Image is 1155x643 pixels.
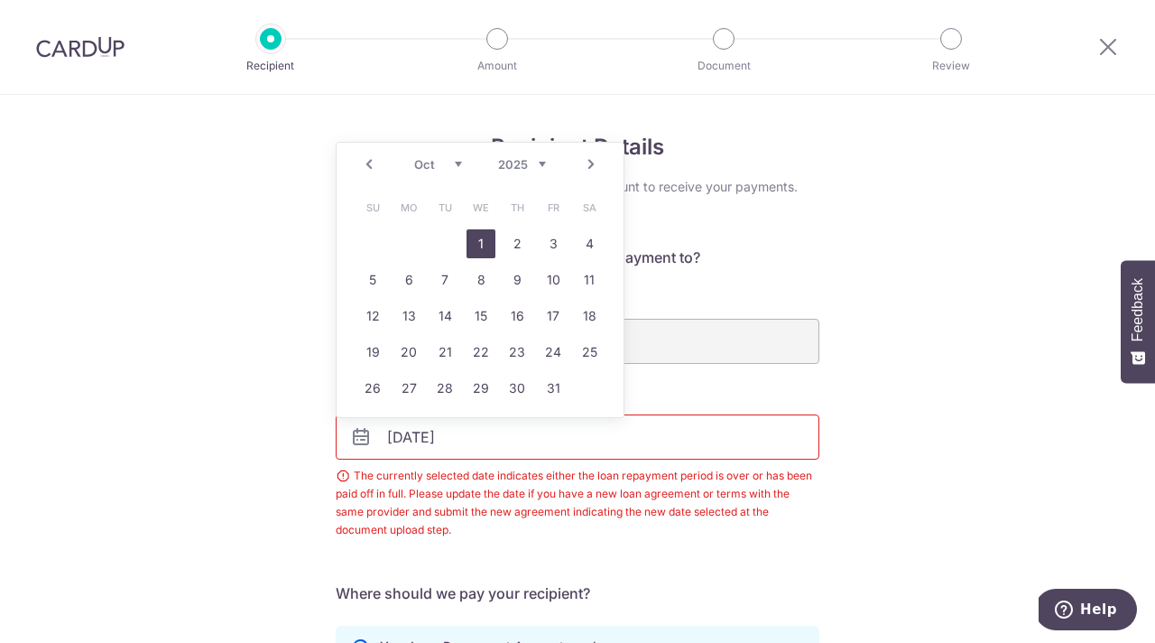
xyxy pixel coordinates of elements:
p: Review [884,57,1018,75]
a: 11 [575,266,604,294]
a: 30 [503,374,531,403]
span: Monday [394,193,423,222]
a: Prev [358,154,380,175]
div: The currently selected date indicates either the loan repayment period is over or has been paid o... [336,467,819,539]
a: 28 [430,374,459,403]
a: 5 [358,266,387,294]
iframe: Opens a widget where you can find more information [1039,589,1137,634]
a: 7 [430,266,459,294]
a: 19 [358,338,387,367]
span: Thursday [503,193,531,222]
span: Sunday [358,193,387,222]
a: 16 [503,302,531,331]
a: 24 [539,338,568,367]
a: 18 [575,302,604,331]
a: 10 [539,266,568,294]
input: DD/MM/YYYY [336,415,819,460]
a: 21 [430,338,459,367]
p: Document [657,57,790,75]
h5: Where should we pay your recipient? [336,582,819,604]
p: Recipient [204,57,337,75]
p: Amount [430,57,564,75]
a: 20 [394,338,423,367]
a: 25 [575,338,604,367]
a: 4 [575,229,604,258]
span: Saturday [575,193,604,222]
a: 14 [430,302,459,331]
a: 29 [467,374,495,403]
a: 3 [539,229,568,258]
span: Tuesday [430,193,459,222]
a: 26 [358,374,387,403]
button: Feedback - Show survey [1121,260,1155,383]
a: 9 [503,266,531,294]
a: 27 [394,374,423,403]
a: 15 [467,302,495,331]
a: 22 [467,338,495,367]
a: Next [580,154,602,175]
a: 31 [539,374,568,403]
a: 2 [503,229,531,258]
img: CardUp [36,36,125,58]
h4: Recipient Details [336,131,819,163]
span: Friday [539,193,568,222]
a: 12 [358,302,387,331]
a: 23 [503,338,531,367]
a: 1 [467,229,495,258]
a: 6 [394,266,423,294]
a: 13 [394,302,423,331]
span: Feedback [1130,278,1146,341]
a: 8 [467,266,495,294]
span: Wednesday [467,193,495,222]
a: 17 [539,302,568,331]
